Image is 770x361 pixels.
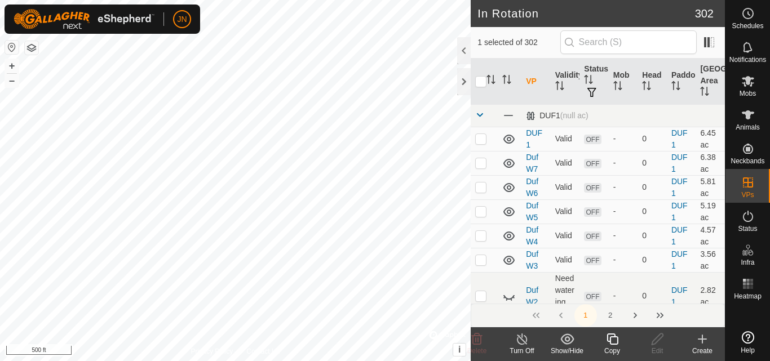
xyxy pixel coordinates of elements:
span: Heatmap [734,293,762,300]
th: Validity [551,59,580,105]
td: Valid [551,199,580,224]
td: 5.81 ac [696,175,725,199]
div: - [613,133,634,145]
span: OFF [584,256,601,265]
span: i [458,345,461,354]
th: Mob [609,59,638,105]
td: 0 [638,272,667,320]
td: 6.38 ac [696,151,725,175]
div: - [613,181,634,193]
th: VP [521,59,551,105]
span: OFF [584,135,601,144]
td: 0 [638,151,667,175]
a: Duf W7 [526,153,538,173]
p-sorticon: Activate to sort [486,77,495,86]
a: DUF1 [671,201,688,222]
td: 4.57 ac [696,224,725,248]
div: Copy [590,346,635,356]
button: Last Page [649,304,671,327]
th: Paddock [667,59,696,105]
img: Gallagher Logo [14,9,154,29]
p-sorticon: Activate to sort [700,88,709,97]
a: Privacy Policy [191,346,233,356]
th: [GEOGRAPHIC_DATA] Area [696,59,725,105]
td: Valid [551,151,580,175]
span: JN [177,14,187,25]
span: OFF [584,231,601,241]
button: 1 [574,304,597,327]
a: Duf W4 [526,225,538,246]
a: Contact Us [246,346,280,356]
a: Help [725,327,770,358]
th: Status [579,59,609,105]
td: 5.19 ac [696,199,725,224]
button: 2 [599,304,622,327]
button: Next Page [624,304,647,327]
td: 3.56 ac [696,248,725,272]
button: Reset Map [5,41,19,54]
button: + [5,59,19,73]
a: DUF1 [526,128,542,149]
a: DUF1 [671,225,688,246]
div: - [613,290,634,302]
span: 302 [695,5,714,22]
td: 0 [638,248,667,272]
p-sorticon: Activate to sort [555,83,564,92]
div: Turn Off [499,346,545,356]
p-sorticon: Activate to sort [502,77,511,86]
span: OFF [584,292,601,301]
td: 0 [638,127,667,151]
span: Animals [736,124,760,131]
td: Valid [551,224,580,248]
div: - [613,157,634,169]
input: Search (S) [560,30,697,54]
a: Duf W5 [526,201,538,222]
div: Edit [635,346,680,356]
td: 0 [638,224,667,248]
div: - [613,206,634,217]
a: Duf W3 [526,249,538,270]
span: Neckbands [731,158,764,164]
p-sorticon: Activate to sort [584,77,593,86]
td: 0 [638,175,667,199]
span: (null ac) [560,111,588,120]
span: OFF [584,183,601,193]
p-sorticon: Activate to sort [642,83,651,92]
p-sorticon: Activate to sort [671,83,680,92]
span: Help [741,347,755,354]
a: DUF1 [671,128,688,149]
span: OFF [584,207,601,217]
td: Valid [551,248,580,272]
span: OFF [584,159,601,168]
div: Show/Hide [545,346,590,356]
span: Notifications [729,56,766,63]
a: DUF1 [671,153,688,173]
td: 2.82 ac [696,272,725,320]
span: 1 selected of 302 [477,37,560,48]
div: - [613,230,634,242]
h2: In Rotation [477,7,694,20]
div: DUF1 [526,111,588,121]
a: DUF1 [671,249,688,270]
span: Infra [741,259,754,266]
div: - [613,254,634,266]
th: Head [638,59,667,105]
td: 6.45 ac [696,127,725,151]
button: i [453,344,466,356]
td: 0 [638,199,667,224]
span: VPs [741,191,754,198]
td: Valid [551,175,580,199]
a: DUF1 [671,286,688,306]
button: – [5,74,19,87]
p-sorticon: Activate to sort [613,83,622,92]
div: Create [680,346,725,356]
span: Status [738,225,757,232]
td: Valid [551,127,580,151]
a: DUF1 [671,177,688,198]
span: Delete [467,347,487,355]
a: Duf W2 [526,286,538,306]
button: Map Layers [25,41,38,55]
td: Need watering point [551,272,580,320]
a: Duf W6 [526,177,538,198]
span: Schedules [732,23,763,29]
